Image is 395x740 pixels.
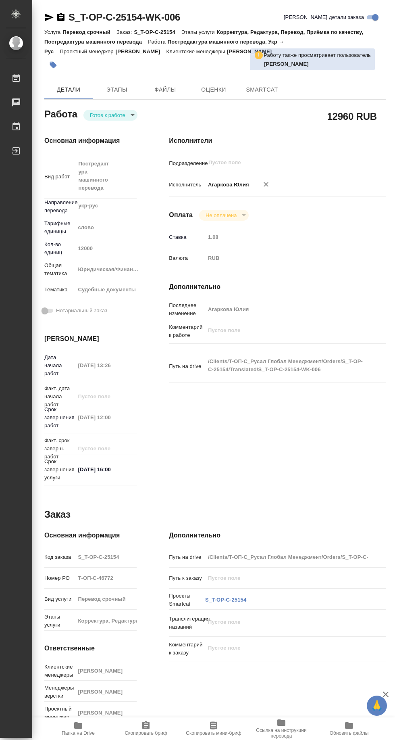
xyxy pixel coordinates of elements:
p: Путь на drive [169,362,205,370]
div: Судебные документы [75,283,148,297]
a: S_T-OP-C-25154 [205,597,246,603]
h2: Заказ [44,508,71,521]
button: Скопировать мини-бриф [180,717,247,740]
input: Пустое поле [75,665,137,677]
input: Пустое поле [205,303,368,315]
p: Общая тематика [44,261,75,278]
input: Пустое поле [75,686,137,698]
p: Солдатенкова Татьяна [264,60,371,68]
p: Последнее изменение [169,301,205,318]
p: [PERSON_NAME] [116,48,166,54]
p: Работу также просматривает пользователь [264,51,371,59]
div: Готов к работе [83,110,137,121]
p: Проектный менеджер [44,705,75,721]
p: Подразделение [169,159,205,167]
p: Номер РО [44,574,75,582]
p: Комментарий к заказу [169,641,205,657]
p: Проектный менеджер [60,48,115,54]
p: Тематика [44,286,75,294]
p: Вид услуги [44,595,75,603]
input: Пустое поле [75,443,137,454]
span: [PERSON_NAME] детали заказа [284,13,364,21]
h4: Ответственные [44,644,137,653]
button: Скопировать ссылку [56,13,66,22]
input: Пустое поле [75,572,137,584]
p: Тарифные единицы [44,219,75,236]
input: Пустое поле [75,391,137,402]
span: Нотариальный заказ [56,307,107,315]
span: Скопировать бриф [125,730,167,736]
p: Менеджеры верстки [44,684,75,700]
input: Пустое поле [75,412,137,423]
button: Скопировать бриф [112,717,180,740]
button: Добавить тэг [44,56,62,74]
p: Перевод срочный [62,29,116,35]
p: Комментарий к работе [169,323,205,339]
span: Оценки [194,85,233,95]
p: Заказ: [116,29,134,35]
button: Удалить исполнителя [257,176,275,193]
span: Детали [49,85,88,95]
p: Агаркова Юлия [205,181,249,189]
input: Пустое поле [75,551,137,563]
div: слово [75,221,148,234]
p: Дата начала работ [44,353,75,378]
textarea: /Clients/Т-ОП-С_Русал Глобал Менеджмент/Orders/S_T-OP-C-25154/Translated/S_T-OP-C-25154-WK-006 [205,355,368,376]
span: SmartCat [243,85,281,95]
p: Услуга [44,29,62,35]
p: Вид работ [44,173,75,181]
span: Скопировать мини-бриф [186,730,241,736]
p: Срок завершения услуги [44,458,75,482]
button: Скопировать ссылку для ЯМессенджера [44,13,54,22]
div: Юридическая/Финансовая [75,263,148,276]
p: S_T-OP-C-25154 [134,29,181,35]
button: 🙏 [367,696,387,716]
h4: Основная информация [44,531,137,540]
button: Ссылка на инструкции перевода [247,717,315,740]
input: Пустое поле [75,615,137,627]
h4: Дополнительно [169,531,386,540]
h4: [PERSON_NAME] [44,334,137,344]
p: Этапы услуги [181,29,217,35]
p: Срок завершения работ [44,406,75,430]
p: Этапы услуги [44,613,75,629]
input: Пустое поле [75,707,137,719]
p: Валюта [169,254,205,262]
p: Проекты Smartcat [169,592,205,608]
input: Пустое поле [205,572,368,584]
p: Путь на drive [169,553,205,561]
span: 🙏 [370,697,384,714]
input: ✎ Введи что-нибудь [75,464,137,475]
button: Обновить файлы [315,717,383,740]
h4: Дополнительно [169,282,386,292]
input: Пустое поле [205,231,368,243]
input: Пустое поле [208,158,349,167]
h4: Основная информация [44,136,137,146]
div: RUB [205,251,368,265]
p: Транслитерация названий [169,615,205,631]
p: Факт. дата начала работ [44,385,75,409]
p: Путь к заказу [169,574,205,582]
h4: Исполнители [169,136,386,146]
p: Кол-во единиц [44,240,75,257]
span: Обновить файлы [330,730,369,736]
a: S_T-OP-C-25154-WK-006 [69,12,180,23]
p: Клиентские менеджеры [44,663,75,679]
span: Папка на Drive [62,730,95,736]
input: Пустое поле [75,360,137,371]
input: Пустое поле [205,551,368,563]
p: Работа [148,39,168,45]
h4: Оплата [169,210,193,220]
div: Готов к работе [199,210,249,221]
span: Этапы [98,85,136,95]
button: Готов к работе [87,112,128,119]
p: Исполнитель [169,181,205,189]
input: Пустое поле [75,593,137,605]
p: [PERSON_NAME] [227,48,278,54]
h2: Работа [44,106,77,121]
p: Код заказа [44,553,75,561]
b: [PERSON_NAME] [264,61,309,67]
button: Не оплачена [203,212,239,219]
p: Направление перевода [44,199,75,215]
p: Клиентские менеджеры [166,48,227,54]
